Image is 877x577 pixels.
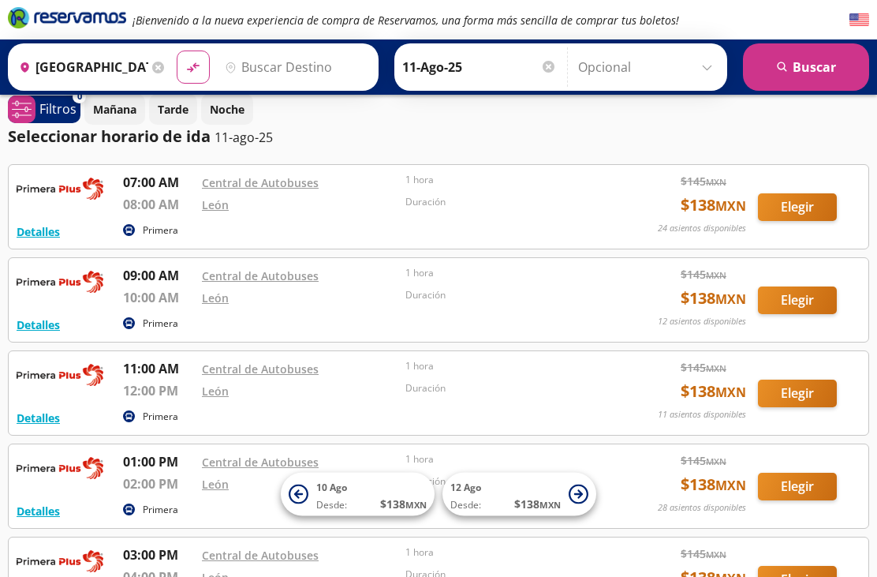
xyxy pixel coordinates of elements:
[202,268,319,283] a: Central de Autobuses
[758,473,837,500] button: Elegir
[402,47,557,87] input: Elegir Fecha
[681,545,726,562] span: $ 145
[132,13,679,28] em: ¡Bienvenido a la nueva experiencia de compra de Reservamos, una forma más sencilla de comprar tus...
[405,545,601,560] p: 1 hora
[202,477,229,492] a: León
[706,362,726,374] small: MXN
[658,408,746,422] p: 11 asientos disponibles
[405,381,601,395] p: Duración
[123,452,194,471] p: 01:00 PM
[17,173,103,204] img: RESERVAMOS
[450,481,481,494] span: 12 Ago
[681,193,746,217] span: $ 138
[681,287,746,310] span: $ 138
[84,94,145,125] button: Mañana
[77,90,82,103] span: 0
[405,499,427,511] small: MXN
[143,503,178,517] p: Primera
[658,222,746,235] p: 24 asientos disponibles
[123,474,194,493] p: 02:00 PM
[405,359,601,373] p: 1 hora
[706,269,726,281] small: MXN
[17,359,103,391] img: RESERVAMOS
[17,317,60,333] button: Detalles
[578,47,719,87] input: Opcional
[715,197,746,215] small: MXN
[8,125,211,148] p: Seleccionar horario de ida
[202,384,229,399] a: León
[849,10,869,30] button: English
[405,173,601,187] p: 1 hora
[13,47,148,87] input: Buscar Origen
[123,359,194,378] p: 11:00 AM
[715,477,746,494] small: MXN
[17,545,103,577] img: RESERVAMOS
[17,503,60,519] button: Detalles
[681,266,726,283] span: $ 145
[450,498,481,512] span: Desde:
[706,176,726,188] small: MXN
[281,473,435,516] button: 10 AgoDesde:$138MXN
[316,481,347,494] span: 10 Ago
[39,99,77,118] p: Filtros
[405,266,601,280] p: 1 hora
[149,94,197,125] button: Tarde
[17,266,103,298] img: RESERVAMOS
[405,195,601,209] p: Duración
[202,362,319,377] a: Central de Autobuses
[758,287,837,314] button: Elegir
[681,473,746,496] span: $ 138
[658,501,746,515] p: 28 asientos disponibles
[715,290,746,308] small: MXN
[706,549,726,560] small: MXN
[123,173,194,192] p: 07:00 AM
[202,548,319,563] a: Central de Autobuses
[202,455,319,470] a: Central de Autobuses
[715,384,746,401] small: MXN
[681,359,726,376] span: $ 145
[17,410,60,426] button: Detalles
[17,452,103,484] img: RESERVAMOS
[158,101,188,118] p: Tarde
[442,473,596,516] button: 12 AgoDesde:$138MXN
[143,410,178,424] p: Primera
[202,175,319,190] a: Central de Autobuses
[681,380,746,403] span: $ 138
[202,290,229,305] a: León
[123,266,194,285] p: 09:00 AM
[8,96,80,123] button: 0Filtros
[123,195,194,214] p: 08:00 AM
[215,128,273,147] p: 11-ago-25
[514,496,561,512] span: $ 138
[123,288,194,307] p: 10:00 AM
[743,43,869,91] button: Buscar
[706,455,726,467] small: MXN
[681,173,726,189] span: $ 145
[658,315,746,328] p: 12 asientos disponibles
[201,94,253,125] button: Noche
[143,317,178,331] p: Primera
[539,499,561,511] small: MXN
[202,197,229,212] a: León
[17,223,60,240] button: Detalles
[316,498,347,512] span: Desde:
[758,380,837,407] button: Elegir
[405,452,601,466] p: 1 hora
[123,545,194,564] p: 03:00 PM
[210,101,244,118] p: Noche
[143,223,178,238] p: Primera
[93,101,136,118] p: Mañana
[123,381,194,400] p: 12:00 PM
[8,6,126,29] i: Brand Logo
[218,47,370,87] input: Buscar Destino
[380,496,427,512] span: $ 138
[8,6,126,34] a: Brand Logo
[681,452,726,469] span: $ 145
[758,193,837,221] button: Elegir
[405,288,601,302] p: Duración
